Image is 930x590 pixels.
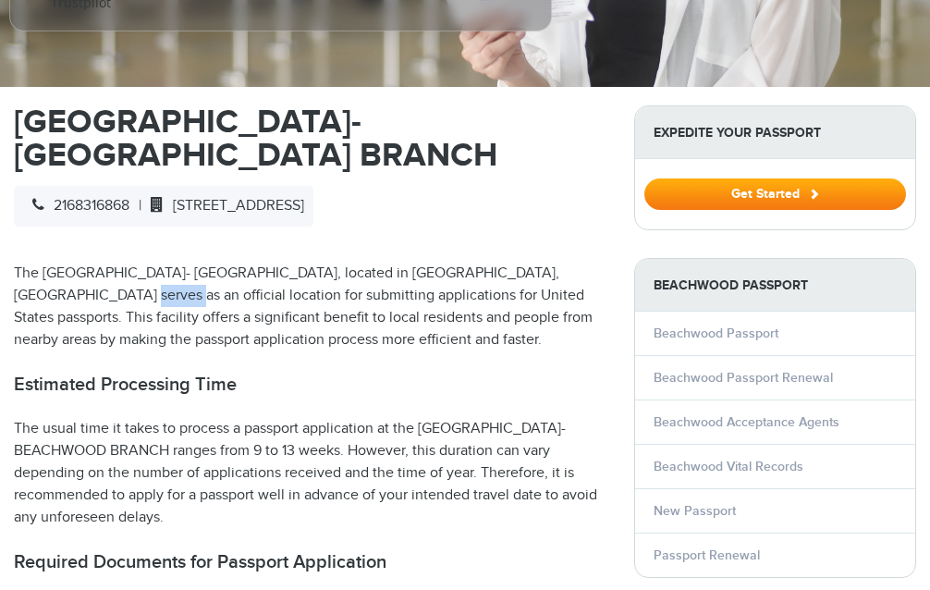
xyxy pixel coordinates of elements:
[644,186,906,201] a: Get Started
[14,186,313,227] div: |
[654,370,833,386] a: Beachwood Passport Renewal
[635,259,915,312] strong: Beachwood Passport
[14,551,606,573] h2: Required Documents for Passport Application
[654,503,736,519] a: New Passport
[654,326,778,341] a: Beachwood Passport
[644,178,906,210] button: Get Started
[14,105,606,172] h1: [GEOGRAPHIC_DATA]- [GEOGRAPHIC_DATA] BRANCH
[654,414,839,430] a: Beachwood Acceptance Agents
[654,459,803,474] a: Beachwood Vital Records
[14,418,606,529] p: The usual time it takes to process a passport application at the [GEOGRAPHIC_DATA]- BEACHWOOD BRA...
[141,197,304,215] span: [STREET_ADDRESS]
[635,106,915,159] strong: Expedite Your Passport
[23,197,129,215] span: 2168316868
[14,263,606,351] p: The [GEOGRAPHIC_DATA]- [GEOGRAPHIC_DATA], located in [GEOGRAPHIC_DATA], [GEOGRAPHIC_DATA] serves ...
[654,547,760,563] a: Passport Renewal
[14,374,606,396] h2: Estimated Processing Time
